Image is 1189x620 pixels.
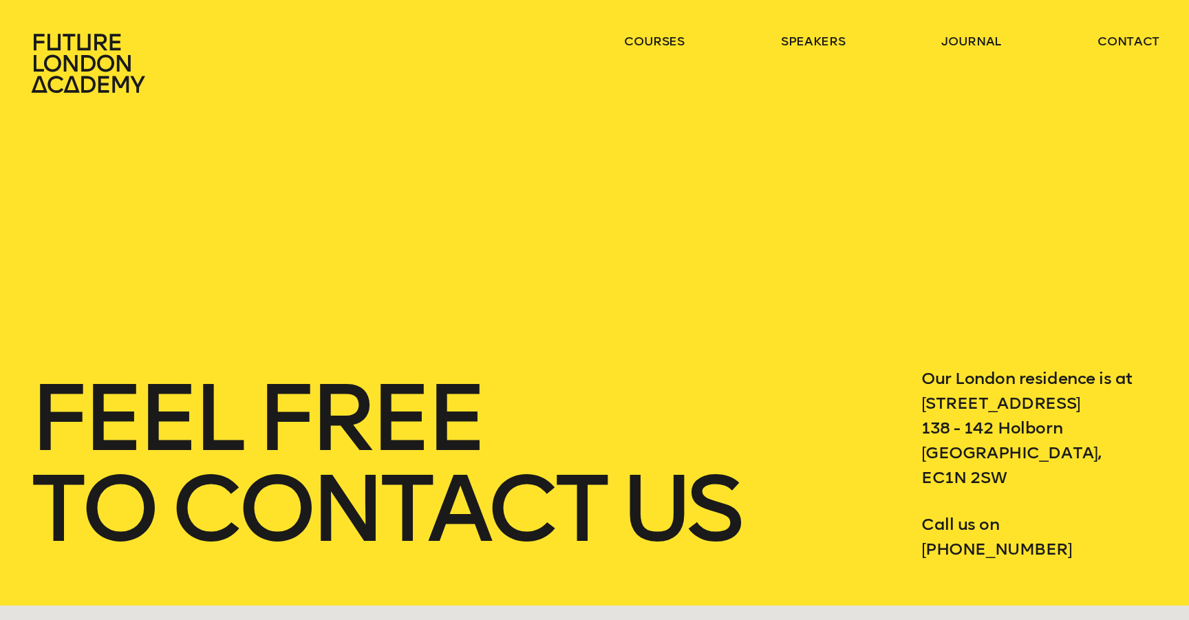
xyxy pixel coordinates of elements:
[941,33,1001,50] a: journal
[781,33,845,50] a: speakers
[1097,33,1159,50] a: contact
[921,366,1159,490] p: Our London residence is at [STREET_ADDRESS] 138 - 142 Holborn [GEOGRAPHIC_DATA], EC1N 2SW
[921,512,1159,562] p: Call us on [PHONE_NUMBER]
[30,373,862,555] h1: feel free to contact us
[624,33,685,50] a: courses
